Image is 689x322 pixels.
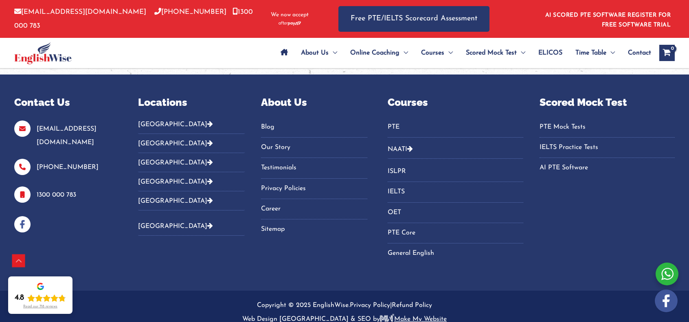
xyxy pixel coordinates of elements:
[14,42,72,64] img: cropped-ew-logo
[37,192,76,198] a: 1300 000 783
[138,217,245,236] button: [GEOGRAPHIC_DATA]
[261,95,368,246] aside: Footer Widget 3
[388,120,523,138] nav: Menu
[261,182,368,195] a: Privacy Policies
[271,11,309,19] span: We now accept
[517,39,525,67] span: Menu Toggle
[575,39,606,67] span: Time Table
[655,289,678,312] img: white-facebook.png
[14,9,146,15] a: [EMAIL_ADDRESS][DOMAIN_NAME]
[261,120,368,134] a: Blog
[294,39,344,67] a: About UsMenu Toggle
[569,39,621,67] a: Time TableMenu Toggle
[261,95,368,110] p: About Us
[466,39,517,67] span: Scored Mock Test
[138,172,245,191] button: [GEOGRAPHIC_DATA]
[444,39,453,67] span: Menu Toggle
[388,140,523,159] button: NAATI
[388,165,523,178] a: ISLPR
[261,141,368,154] a: Our Story
[538,39,562,67] span: ELICOS
[138,153,245,172] button: [GEOGRAPHIC_DATA]
[540,141,675,154] a: IELTS Practice Tests
[540,120,675,175] nav: Menu
[392,302,432,309] a: Refund Policy
[338,6,489,32] a: Free PTE/IELTS Scorecard Assessment
[388,165,523,260] nav: Menu
[37,126,97,146] a: [EMAIL_ADDRESS][DOMAIN_NAME]
[301,39,329,67] span: About Us
[138,134,245,153] button: [GEOGRAPHIC_DATA]
[545,12,671,28] a: AI SCORED PTE SOFTWARE REGISTER FOR FREE SOFTWARE TRIAL
[421,39,444,67] span: Courses
[14,95,118,110] p: Contact Us
[138,120,245,134] button: [GEOGRAPHIC_DATA]
[388,247,523,260] a: General English
[388,206,523,219] a: OET
[621,39,651,67] a: Contact
[37,164,99,171] a: [PHONE_NUMBER]
[659,45,675,61] a: View Shopping Cart, empty
[15,293,24,303] div: 4.8
[154,9,226,15] a: [PHONE_NUMBER]
[540,120,675,134] a: PTE Mock Tests
[274,39,651,67] nav: Site Navigation: Main Menu
[14,216,31,232] img: facebook-blue-icons.png
[606,39,615,67] span: Menu Toggle
[628,39,651,67] span: Contact
[138,191,245,210] button: [GEOGRAPHIC_DATA]
[329,39,337,67] span: Menu Toggle
[138,223,213,230] a: [GEOGRAPHIC_DATA]
[261,223,368,236] a: Sitemap
[388,226,523,240] a: PTE Core
[532,39,569,67] a: ELICOS
[15,293,66,303] div: Rating: 4.8 out of 5
[344,39,415,67] a: Online CoachingMenu Toggle
[399,39,408,67] span: Menu Toggle
[388,146,407,153] a: NAATI
[261,161,368,175] a: Testimonials
[388,185,523,199] a: IELTS
[388,95,523,270] aside: Footer Widget 4
[540,95,675,110] p: Scored Mock Test
[261,120,368,237] nav: Menu
[138,198,213,204] a: [GEOGRAPHIC_DATA]
[138,95,245,110] p: Locations
[388,120,523,134] a: PTE
[388,95,523,110] p: Courses
[459,39,532,67] a: Scored Mock TestMenu Toggle
[138,95,245,242] aside: Footer Widget 2
[540,6,675,32] aside: Header Widget 1
[23,304,57,309] div: Read our 718 reviews
[279,21,301,26] img: Afterpay-Logo
[261,202,368,216] a: Career
[350,39,399,67] span: Online Coaching
[14,9,253,29] a: 1300 000 783
[350,302,390,309] a: Privacy Policy
[14,95,118,232] aside: Footer Widget 1
[540,161,675,175] a: AI PTE Software
[415,39,459,67] a: CoursesMenu Toggle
